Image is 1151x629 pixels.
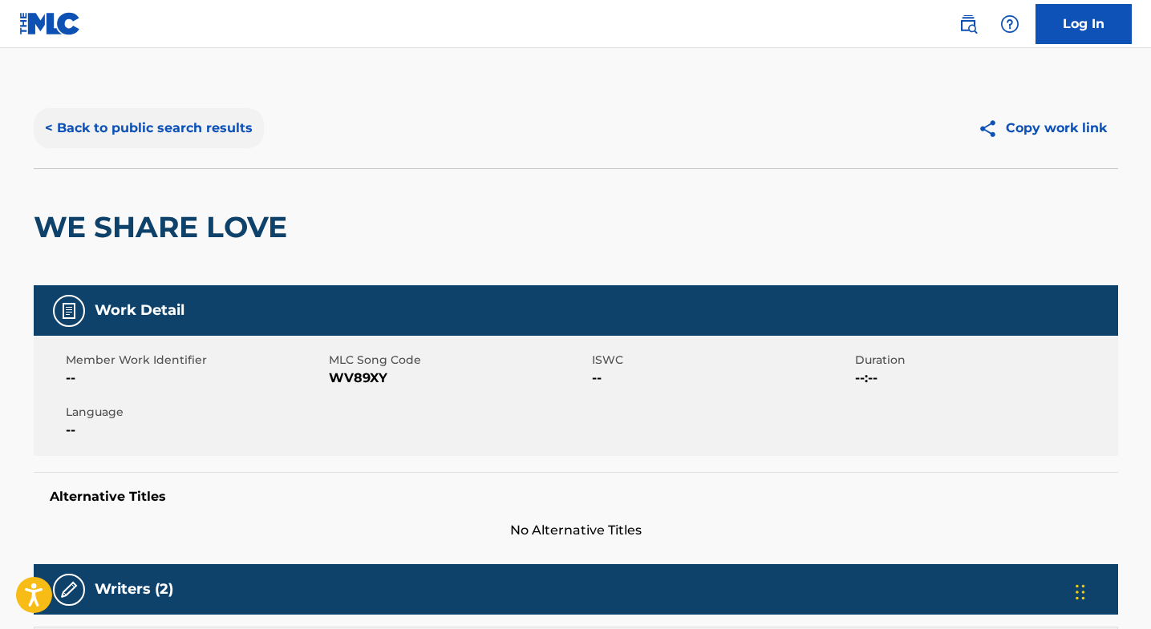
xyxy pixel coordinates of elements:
[50,489,1102,505] h5: Alternative Titles
[34,209,295,245] h2: WE SHARE LOVE
[994,8,1026,40] div: Help
[978,119,1006,139] img: Copy work link
[855,352,1114,369] span: Duration
[967,108,1118,148] button: Copy work link
[34,108,264,148] button: < Back to public search results
[66,404,325,421] span: Language
[592,369,851,388] span: --
[329,352,588,369] span: MLC Song Code
[1071,552,1151,629] iframe: Chat Widget
[855,369,1114,388] span: --:--
[59,580,79,599] img: Writers
[1000,14,1019,34] img: help
[329,369,588,388] span: WV89XY
[95,580,173,599] h5: Writers (2)
[1076,568,1085,616] div: Drag
[958,14,978,34] img: search
[952,8,984,40] a: Public Search
[19,12,81,35] img: MLC Logo
[95,301,184,320] h5: Work Detail
[66,352,325,369] span: Member Work Identifier
[66,369,325,388] span: --
[59,301,79,321] img: Work Detail
[1035,4,1132,44] a: Log In
[592,352,851,369] span: ISWC
[66,421,325,440] span: --
[34,521,1118,540] span: No Alternative Titles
